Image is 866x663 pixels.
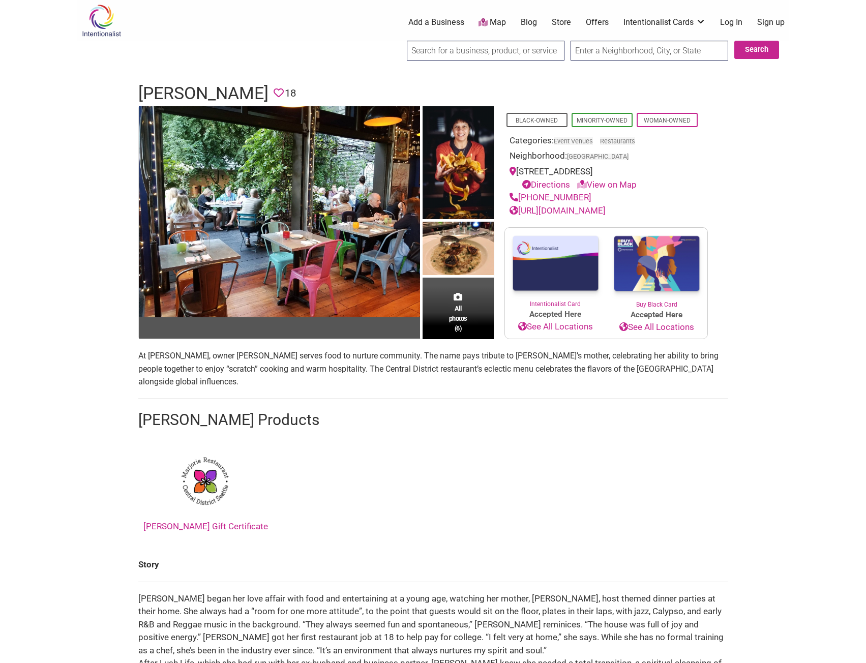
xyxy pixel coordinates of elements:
p: At [PERSON_NAME], owner [PERSON_NAME] serves food to nurture community. The name pays tribute to ... [138,349,728,388]
img: Intentionalist Card [505,228,606,299]
a: Buy Black Card [606,228,707,309]
a: Blog [521,17,537,28]
input: Search for a business, product, or service [407,41,564,61]
div: [STREET_ADDRESS] [510,165,703,191]
input: Enter a Neighborhood, City, or State [571,41,728,61]
a: Log In [720,17,742,28]
a: Restaurants [600,137,635,145]
a: [URL][DOMAIN_NAME] [510,205,606,216]
span: [GEOGRAPHIC_DATA] [567,154,629,160]
a: Black-Owned [516,117,558,124]
a: Intentionalist Cards [623,17,706,28]
a: Map [479,17,506,28]
span: Accepted Here [505,309,606,320]
h1: [PERSON_NAME] [138,81,268,106]
a: Store [552,17,571,28]
a: Woman-Owned [644,117,691,124]
span: Accepted Here [606,309,707,321]
a: Event Venues [554,137,593,145]
a: Directions [522,179,570,190]
a: [PERSON_NAME] Gift Certificate [143,444,268,531]
a: Minority-Owned [577,117,628,124]
span: All photos (6) [449,304,467,333]
h2: [PERSON_NAME] Products [138,409,728,431]
a: Offers [586,17,609,28]
a: Intentionalist Card [505,228,606,309]
div: Categories: [510,134,703,150]
a: Add a Business [408,17,464,28]
span: 18 [285,85,296,101]
button: Search [734,41,779,59]
a: See All Locations [505,320,606,334]
img: Buy Black Card [606,228,707,300]
a: See All Locations [606,321,707,334]
div: Neighborhood: [510,149,703,165]
img: Intentionalist [77,4,126,37]
a: Sign up [757,17,785,28]
a: [PHONE_NUMBER] [510,192,591,202]
td: Story [138,548,728,582]
a: View on Map [577,179,637,190]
